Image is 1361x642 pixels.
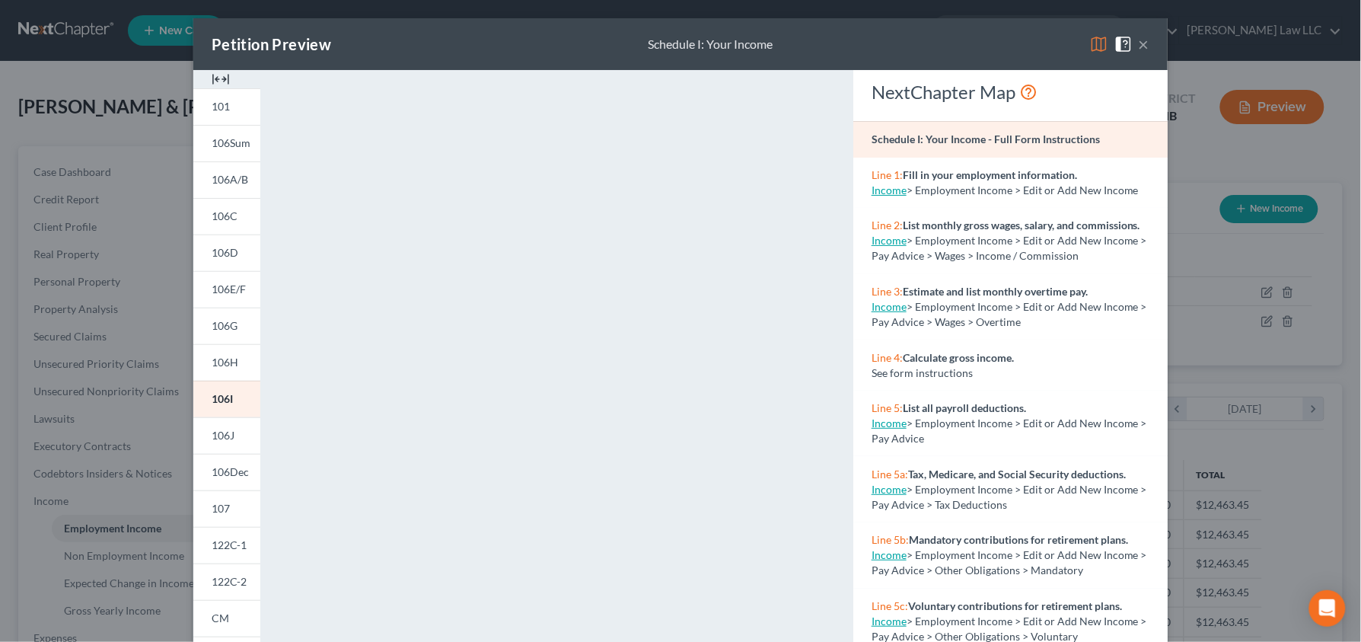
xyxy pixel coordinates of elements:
a: 106Sum [193,125,260,161]
a: Income [872,615,907,628]
a: 106E/F [193,271,260,308]
div: Petition Preview [212,34,331,55]
span: 106G [212,319,237,332]
span: > Employment Income > Edit or Add New Income > Pay Advice > Other Obligations > Mandatory [872,548,1147,577]
span: 106E/F [212,283,246,295]
span: CM [212,612,229,624]
strong: Mandatory contributions for retirement plans. [909,533,1128,546]
a: 122C-1 [193,527,260,564]
strong: Schedule I: Your Income - Full Form Instructions [872,133,1100,145]
span: > Employment Income > Edit or Add New Income [907,184,1139,196]
span: 106I [212,392,233,405]
a: Income [872,300,907,313]
a: 106I [193,381,260,417]
img: help-close-5ba153eb36485ed6c1ea00a893f15db1cb9b99d6cae46e1a8edb6c62d00a1a76.svg [1114,35,1133,53]
span: 122C-2 [212,575,247,588]
span: 106Dec [212,465,249,478]
span: 122C-1 [212,538,247,551]
div: Schedule I: Your Income [649,36,773,53]
span: Line 2: [872,219,903,232]
strong: Voluntary contributions for retirement plans. [908,599,1122,612]
img: expand-e0f6d898513216a626fdd78e52531dac95497ffd26381d4c15ee2fc46db09dca.svg [212,70,230,88]
a: 106A/B [193,161,260,198]
span: 106J [212,429,234,442]
img: map-eea8200ae884c6f1103ae1953ef3d486a96c86aabb227e865a55264e3737af1f.svg [1090,35,1108,53]
span: > Employment Income > Edit or Add New Income > Pay Advice > Tax Deductions [872,483,1147,511]
strong: List all payroll deductions. [903,401,1026,414]
strong: Tax, Medicare, and Social Security deductions. [908,468,1126,481]
span: 106A/B [212,173,248,186]
span: 106Sum [212,136,250,149]
a: 106J [193,417,260,454]
span: Line 5b: [872,533,909,546]
span: > Employment Income > Edit or Add New Income > Pay Advice > Wages > Overtime [872,300,1147,328]
a: Income [872,483,907,496]
strong: Fill in your employment information. [903,168,1077,181]
span: > Employment Income > Edit or Add New Income > Pay Advice [872,417,1147,445]
a: 106D [193,235,260,271]
span: 107 [212,502,230,515]
div: NextChapter Map [872,80,1149,104]
a: Income [872,184,907,196]
a: Income [872,417,907,430]
button: × [1139,35,1149,53]
strong: Estimate and list monthly overtime pay. [903,285,1088,298]
strong: List monthly gross wages, salary, and commissions. [903,219,1140,232]
span: > Employment Income > Edit or Add New Income > Pay Advice > Wages > Income / Commission [872,234,1147,262]
span: 106H [212,356,238,369]
span: 101 [212,100,230,113]
div: Open Intercom Messenger [1309,590,1346,627]
span: Line 4: [872,351,903,364]
span: Line 5a: [872,468,908,481]
span: Line 3: [872,285,903,298]
a: CM [193,600,260,637]
a: Income [872,548,907,561]
a: 107 [193,490,260,527]
a: 101 [193,88,260,125]
a: 106Dec [193,454,260,490]
a: 122C-2 [193,564,260,600]
span: Line 5: [872,401,903,414]
span: See form instructions [872,366,973,379]
a: 106G [193,308,260,344]
span: 106C [212,209,237,222]
span: 106D [212,246,238,259]
a: 106C [193,198,260,235]
a: 106H [193,344,260,381]
span: Line 5c: [872,599,908,612]
a: Income [872,234,907,247]
strong: Calculate gross income. [903,351,1014,364]
span: Line 1: [872,168,903,181]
